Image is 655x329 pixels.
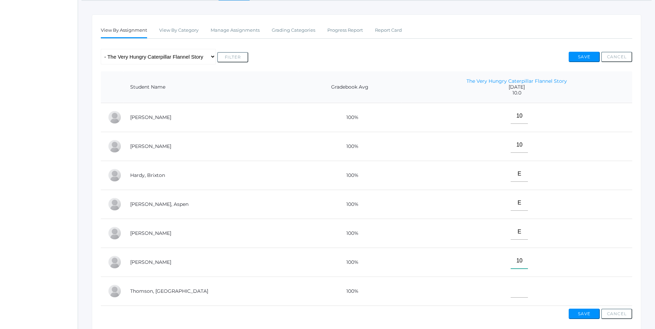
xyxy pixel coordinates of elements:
[108,168,122,182] div: Brixton Hardy
[298,248,402,277] td: 100%
[298,132,402,161] td: 100%
[298,71,402,103] th: Gradebook Avg
[298,277,402,306] td: 100%
[108,284,122,298] div: Everest Thomson
[130,143,171,149] a: [PERSON_NAME]
[569,309,600,319] button: Save
[108,197,122,211] div: Aspen Hemingway
[298,219,402,248] td: 100%
[108,255,122,269] div: Elias Lehman
[408,90,625,96] span: 10.0
[272,23,315,37] a: Grading Categories
[123,71,298,103] th: Student Name
[601,309,632,319] button: Cancel
[101,23,147,38] a: View By Assignment
[298,190,402,219] td: 100%
[298,103,402,132] td: 100%
[217,52,248,62] button: Filter
[130,288,208,294] a: Thomson, [GEOGRAPHIC_DATA]
[130,201,189,207] a: [PERSON_NAME], Aspen
[601,52,632,62] button: Cancel
[108,226,122,240] div: Nico Hurley
[408,84,625,90] span: [DATE]
[298,161,402,190] td: 100%
[375,23,402,37] a: Report Card
[130,230,171,236] a: [PERSON_NAME]
[159,23,199,37] a: View By Category
[130,172,165,178] a: Hardy, Brixton
[130,259,171,265] a: [PERSON_NAME]
[466,78,567,84] a: The Very Hungry Caterpillar Flannel Story
[108,110,122,124] div: Abigail Backstrom
[327,23,363,37] a: Progress Report
[108,139,122,153] div: Nolan Gagen
[130,114,171,120] a: [PERSON_NAME]
[211,23,260,37] a: Manage Assignments
[569,52,600,62] button: Save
